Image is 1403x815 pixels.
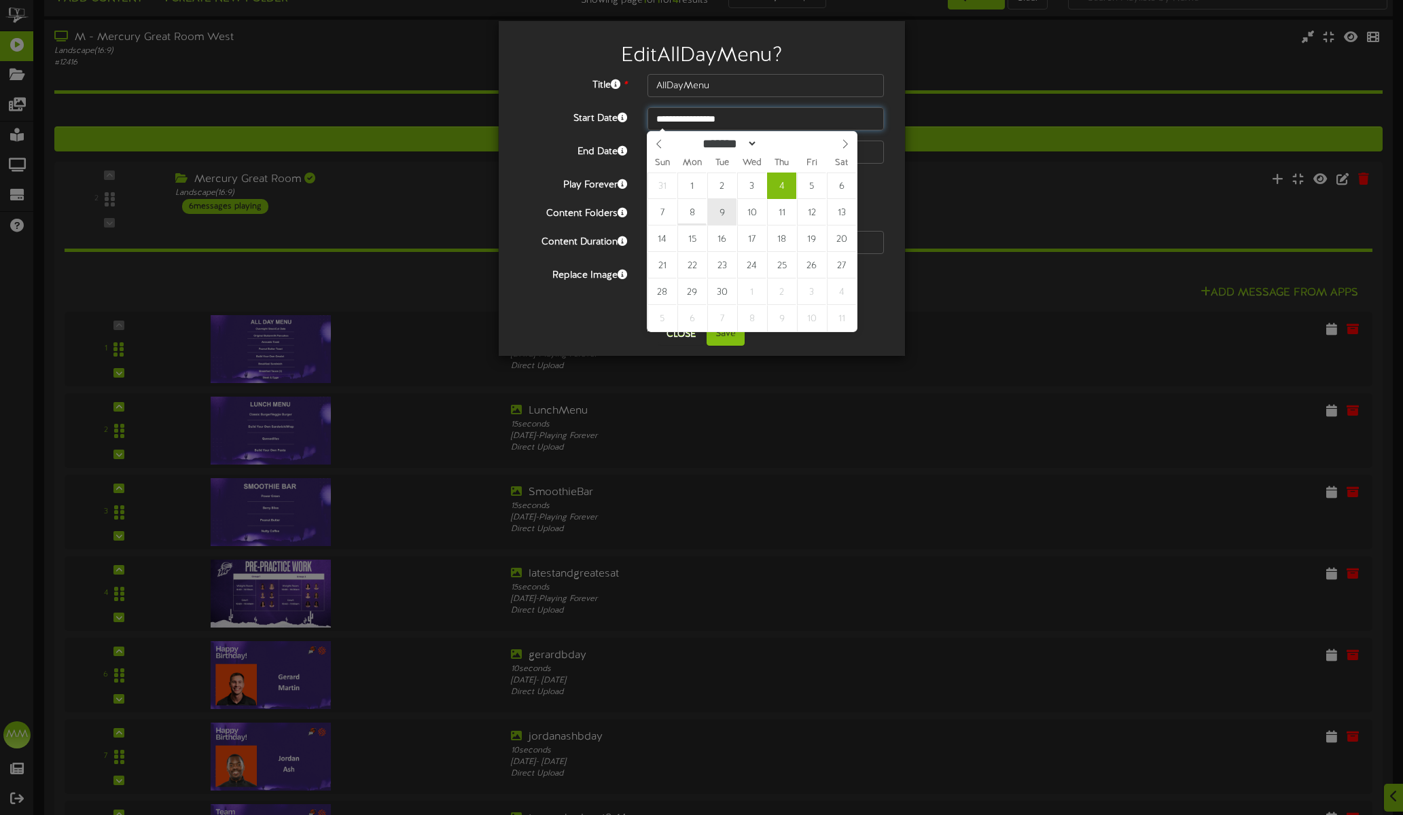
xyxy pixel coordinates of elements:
[677,225,707,252] span: September 15, 2025
[707,252,736,278] span: September 23, 2025
[647,305,677,331] span: October 5, 2025
[647,159,677,168] span: Sun
[767,225,796,252] span: September 18, 2025
[707,199,736,225] span: September 9, 2025
[737,225,766,252] span: September 17, 2025
[509,174,637,192] label: Play Forever
[677,305,707,331] span: October 6, 2025
[707,278,736,305] span: September 30, 2025
[509,74,637,92] label: Title
[797,278,826,305] span: October 3, 2025
[647,252,677,278] span: September 21, 2025
[647,199,677,225] span: September 7, 2025
[647,74,885,97] input: Title
[707,323,745,346] button: Save
[797,173,826,199] span: September 5, 2025
[827,199,856,225] span: September 13, 2025
[509,202,637,221] label: Content Folders
[677,159,707,168] span: Mon
[677,173,707,199] span: September 1, 2025
[677,252,707,278] span: September 22, 2025
[827,252,856,278] span: September 27, 2025
[647,225,677,252] span: September 14, 2025
[737,305,766,331] span: October 8, 2025
[707,305,736,331] span: October 7, 2025
[767,173,796,199] span: September 4, 2025
[767,159,797,168] span: Thu
[797,199,826,225] span: September 12, 2025
[767,252,796,278] span: September 25, 2025
[677,278,707,305] span: September 29, 2025
[827,173,856,199] span: September 6, 2025
[707,225,736,252] span: September 16, 2025
[509,141,637,159] label: End Date
[827,225,856,252] span: September 20, 2025
[797,159,827,168] span: Fri
[509,264,637,283] label: Replace Image
[677,199,707,225] span: September 8, 2025
[758,137,806,151] input: Year
[658,323,704,345] button: Close
[509,231,637,249] label: Content Duration
[707,159,737,168] span: Tue
[737,173,766,199] span: September 3, 2025
[797,225,826,252] span: September 19, 2025
[797,305,826,331] span: October 10, 2025
[737,199,766,225] span: September 10, 2025
[767,199,796,225] span: September 11, 2025
[519,45,885,67] h2: Edit AllDayMenu ?
[767,278,796,305] span: October 2, 2025
[647,173,677,199] span: August 31, 2025
[797,252,826,278] span: September 26, 2025
[737,159,767,168] span: Wed
[767,305,796,331] span: October 9, 2025
[737,252,766,278] span: September 24, 2025
[827,278,856,305] span: October 4, 2025
[647,278,677,305] span: September 28, 2025
[827,305,856,331] span: October 11, 2025
[707,173,736,199] span: September 2, 2025
[737,278,766,305] span: October 1, 2025
[509,107,637,126] label: Start Date
[827,159,857,168] span: Sat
